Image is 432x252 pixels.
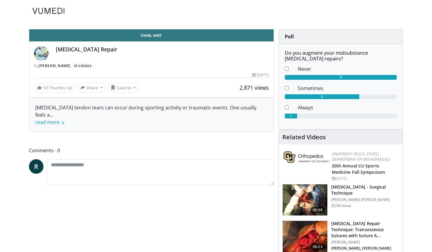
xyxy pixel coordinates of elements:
[293,104,401,111] dd: Always
[34,63,269,69] div: By
[39,63,71,68] a: [PERSON_NAME]
[33,8,65,14] img: VuMedi Logo
[78,83,106,92] button: Share
[285,50,397,62] h6: Do you augment your midsubstance [MEDICAL_DATA] repairs?
[331,246,399,251] p: Rami Alrabaa
[35,111,65,125] span: ...
[332,176,398,181] div: [DATE]
[29,29,274,41] a: Email Amit
[331,203,351,208] p: 20.5K views
[285,94,360,99] div: 6
[35,104,268,126] div: [MEDICAL_DATA] tendon tears can occur during sporting activity or traumatic events. One usually f...
[293,85,401,92] dd: Sometimes
[331,240,399,245] p: [PERSON_NAME]
[283,184,327,216] img: Vx8lr-LI9TPdNKgn4xMDoxOjBzMTt2bJ.150x105_q85_crop-smart_upscale.jpg
[332,151,390,162] a: University of [US_STATE] Department of Orthopaedics
[71,63,94,68] a: 19 Videos
[310,244,325,250] span: 06:23
[332,163,385,175] a: 20th Annual CU Sports Medicine Fall Symposium
[252,72,268,78] div: [DATE]
[285,33,294,40] strong: Poll
[285,75,397,80] div: 9
[284,151,329,163] img: 355603a8-37da-49b6-856f-e00d7e9307d3.png.150x105_q85_autocrop_double_scale_upscale_version-0.2.png
[293,65,401,73] dd: Never
[108,83,139,92] button: Save to
[282,184,399,216] a: 06:38 [MEDICAL_DATA] - Surgical Technique [PERSON_NAME] [PERSON_NAME] 20.5K views
[331,184,399,196] h3: [MEDICAL_DATA] - Surgical Technique
[56,46,269,53] h4: [MEDICAL_DATA] Repair
[285,114,297,118] div: 1
[34,83,75,92] a: 10 Thumbs Up
[29,159,43,174] a: R
[282,134,326,141] h4: Related Videos
[310,207,325,213] span: 06:38
[35,119,65,125] a: read more ↘
[29,147,274,154] span: Comments 0
[331,221,399,239] h3: Patellar Tendon Repair Technique: Transosseous Sutures with Suture Anchor Augmentation
[240,84,269,91] span: 2,871 views
[34,46,49,61] img: Avatar
[43,85,48,91] span: 10
[331,197,399,202] p: [PERSON_NAME] [PERSON_NAME]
